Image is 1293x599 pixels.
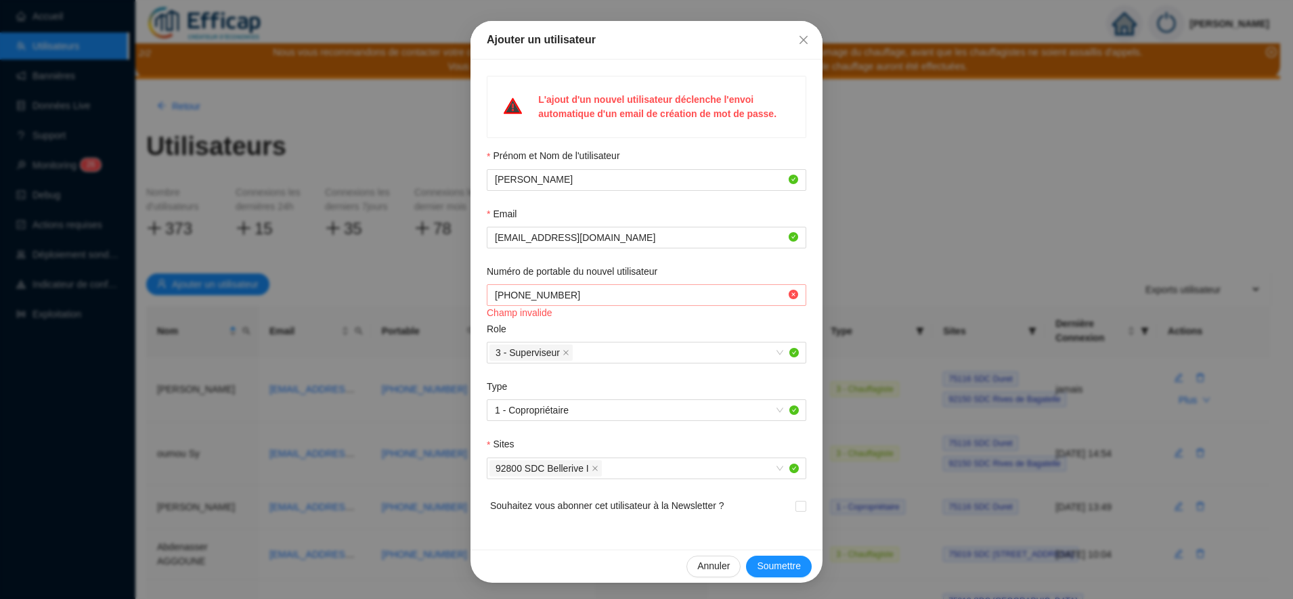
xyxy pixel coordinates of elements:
span: close [798,35,809,45]
span: Soumettre [757,559,801,573]
label: Type [487,380,517,394]
div: Ajouter un utilisateur [487,32,806,48]
span: warning [504,97,522,115]
span: 92800 SDC Bellerive I [489,460,602,476]
input: Prénom et Nom de l'utilisateur [495,173,786,187]
span: Fermer [793,35,814,45]
button: Close [793,29,814,51]
button: Annuler [686,556,741,577]
label: Sites [487,437,523,451]
label: Numéro de portable du nouvel utilisateur [487,265,667,279]
span: 92800 SDC Bellerive I [496,461,589,476]
div: Champ invalide [487,306,806,320]
strong: L'ajout d'un nouvel utilisateur déclenche l'envoi automatique d'un email de création de mot de pa... [538,94,776,119]
span: check-circle [789,464,799,473]
label: Email [487,207,526,221]
span: 3 - Superviseur [496,345,560,360]
span: Souhaitez vous abonner cet utilisateur à la Newsletter ? [490,499,724,530]
span: close [592,465,598,472]
label: Prénom et Nom de l'utilisateur [487,149,629,163]
label: Role [487,322,516,336]
span: Annuler [697,559,730,573]
input: Email [495,231,786,245]
span: 3 - Superviseur [489,345,573,361]
button: Soumettre [746,556,812,577]
span: check-circle [789,405,799,415]
span: 1 - Copropriétaire [495,400,798,420]
input: Numéro de portable du nouvel utilisateur [495,288,786,303]
span: check-circle [789,348,799,357]
span: close [563,349,569,356]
